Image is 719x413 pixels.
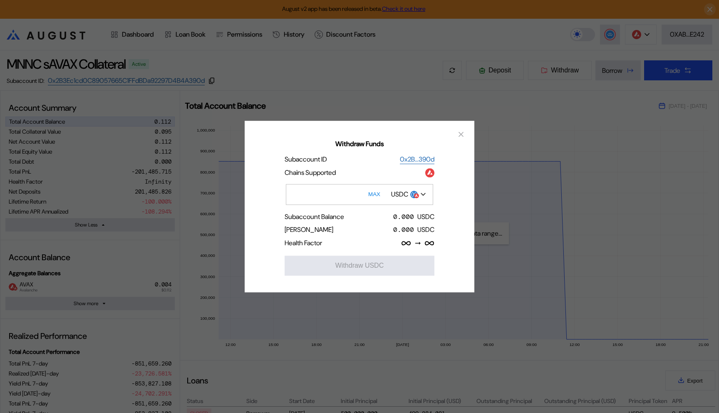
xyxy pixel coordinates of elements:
h2: Withdraw Funds [258,140,461,149]
div: Chains Supported [285,168,336,177]
div: Health Factor [285,239,322,247]
div: USDC [417,225,434,234]
a: 0x2B...390d [400,155,434,164]
img: Avalanche [425,168,434,177]
div: Subaccount Balance [285,212,344,221]
img: svg%3e [414,193,419,198]
div: 0.000 [393,225,414,234]
img: usdc.png [410,191,418,198]
div: 0.000 [393,212,414,221]
div: USDC [417,212,434,221]
code: 0x2B...390d [400,155,434,164]
div: Open menu for selecting token for payment [387,187,430,202]
div: USDC [391,190,408,199]
div: [PERSON_NAME] [285,225,333,234]
div: Subaccount ID [285,155,327,164]
button: Withdraw USDC [285,256,434,276]
img: open token selector [421,192,426,196]
button: MAX [366,185,383,204]
button: close modal [454,127,468,141]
